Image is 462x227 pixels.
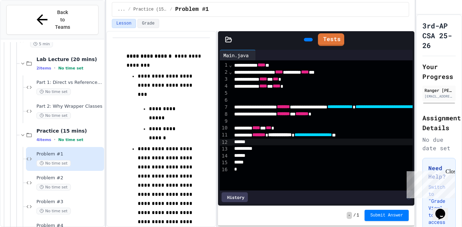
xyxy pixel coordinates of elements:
span: Submit Answer [370,213,403,218]
span: Part 1: Direct vs Reference Storage [36,80,103,86]
span: 4 items [36,138,51,142]
iframe: chat widget [404,168,455,198]
h2: Your Progress [422,62,456,81]
button: Lesson [112,19,136,28]
span: Practice (15 mins) [36,128,103,134]
span: / [170,7,172,12]
div: 10 [220,125,229,132]
span: 5 min [30,41,53,47]
div: 12 [220,139,229,146]
span: Back to Teams [54,9,71,31]
div: Main.java [220,52,252,59]
span: No time set [36,208,71,214]
div: 16 [220,166,229,173]
div: 15 [220,159,229,166]
span: Problem #1 [175,5,209,14]
div: 7 [220,104,229,111]
span: No time set [36,184,71,191]
div: 6 [220,97,229,104]
span: No time set [36,88,71,95]
span: • [54,137,55,142]
span: • [54,65,55,71]
span: 2 items [36,66,51,71]
span: No time set [36,112,71,119]
span: Fold line [229,69,232,75]
span: ... [118,7,125,12]
div: Chat with us now!Close [3,3,48,45]
div: 3 [220,76,229,83]
span: Problem #2 [36,175,103,181]
div: 4 [220,83,229,90]
span: Part 2: Why Wrapper Classes [36,104,103,109]
div: History [222,192,248,202]
button: Back to Teams [6,5,98,35]
span: / [128,7,130,12]
iframe: chat widget [433,199,455,220]
div: 8 [220,111,229,118]
div: No due date set [422,135,456,152]
div: Ranger [PERSON_NAME] [424,87,454,93]
span: 1 [356,213,359,218]
span: No time set [58,138,83,142]
h2: Assignment Details [422,113,456,133]
a: Tests [318,33,344,46]
button: Grade [137,19,159,28]
span: Practice (15 mins) [134,7,167,12]
div: 11 [220,132,229,139]
button: Submit Answer [365,210,409,221]
span: / [353,213,356,218]
span: No time set [36,160,71,167]
div: [EMAIL_ADDRESS][PERSON_NAME][DOMAIN_NAME] [424,94,454,99]
div: 5 [220,90,229,97]
div: 1 [220,62,229,69]
span: Fold line [229,62,232,68]
div: 13 [220,146,229,153]
span: Lab Lecture (20 mins) [36,56,103,62]
span: Problem #1 [36,151,103,157]
span: Problem #3 [36,199,103,205]
div: Main.java [220,50,256,60]
div: 2 [220,69,229,76]
h3: Need Help? [428,164,450,181]
span: No time set [58,66,83,71]
div: 14 [220,153,229,160]
div: 9 [220,118,229,125]
span: - [347,212,352,219]
h1: 3rd-AP CSA 25-26 [422,21,456,50]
